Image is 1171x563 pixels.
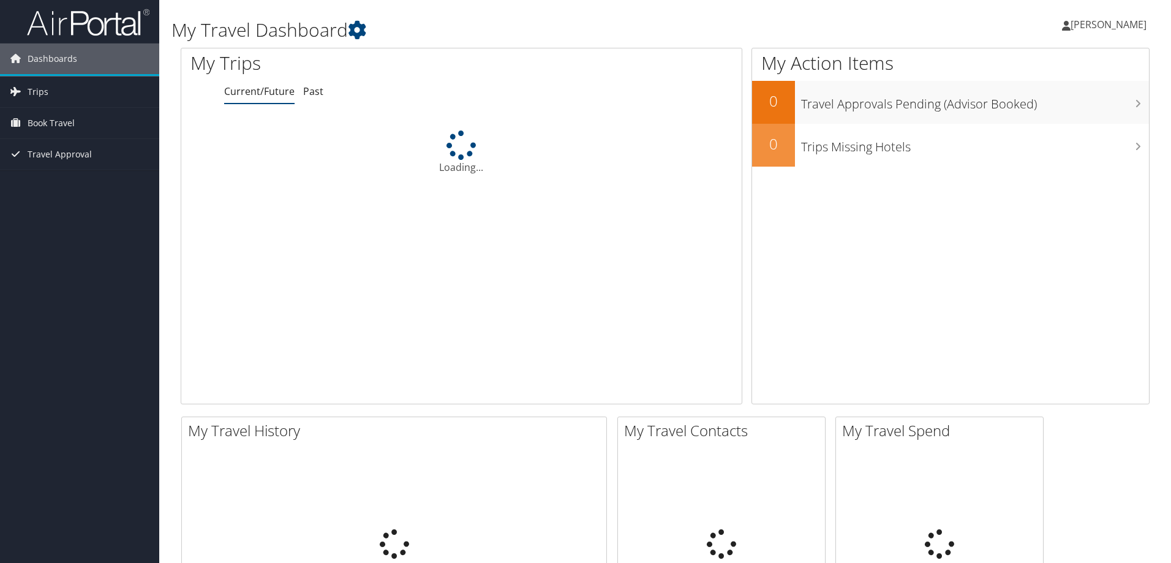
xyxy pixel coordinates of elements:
[181,130,742,175] div: Loading...
[28,77,48,107] span: Trips
[752,91,795,111] h2: 0
[624,420,825,441] h2: My Travel Contacts
[190,50,499,76] h1: My Trips
[801,89,1149,113] h3: Travel Approvals Pending (Advisor Booked)
[752,134,795,154] h2: 0
[752,50,1149,76] h1: My Action Items
[28,139,92,170] span: Travel Approval
[1062,6,1159,43] a: [PERSON_NAME]
[1071,18,1147,31] span: [PERSON_NAME]
[27,8,149,37] img: airportal-logo.png
[801,132,1149,156] h3: Trips Missing Hotels
[752,124,1149,167] a: 0Trips Missing Hotels
[28,43,77,74] span: Dashboards
[188,420,606,441] h2: My Travel History
[752,81,1149,124] a: 0Travel Approvals Pending (Advisor Booked)
[171,17,830,43] h1: My Travel Dashboard
[224,85,295,98] a: Current/Future
[842,420,1043,441] h2: My Travel Spend
[303,85,323,98] a: Past
[28,108,75,138] span: Book Travel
